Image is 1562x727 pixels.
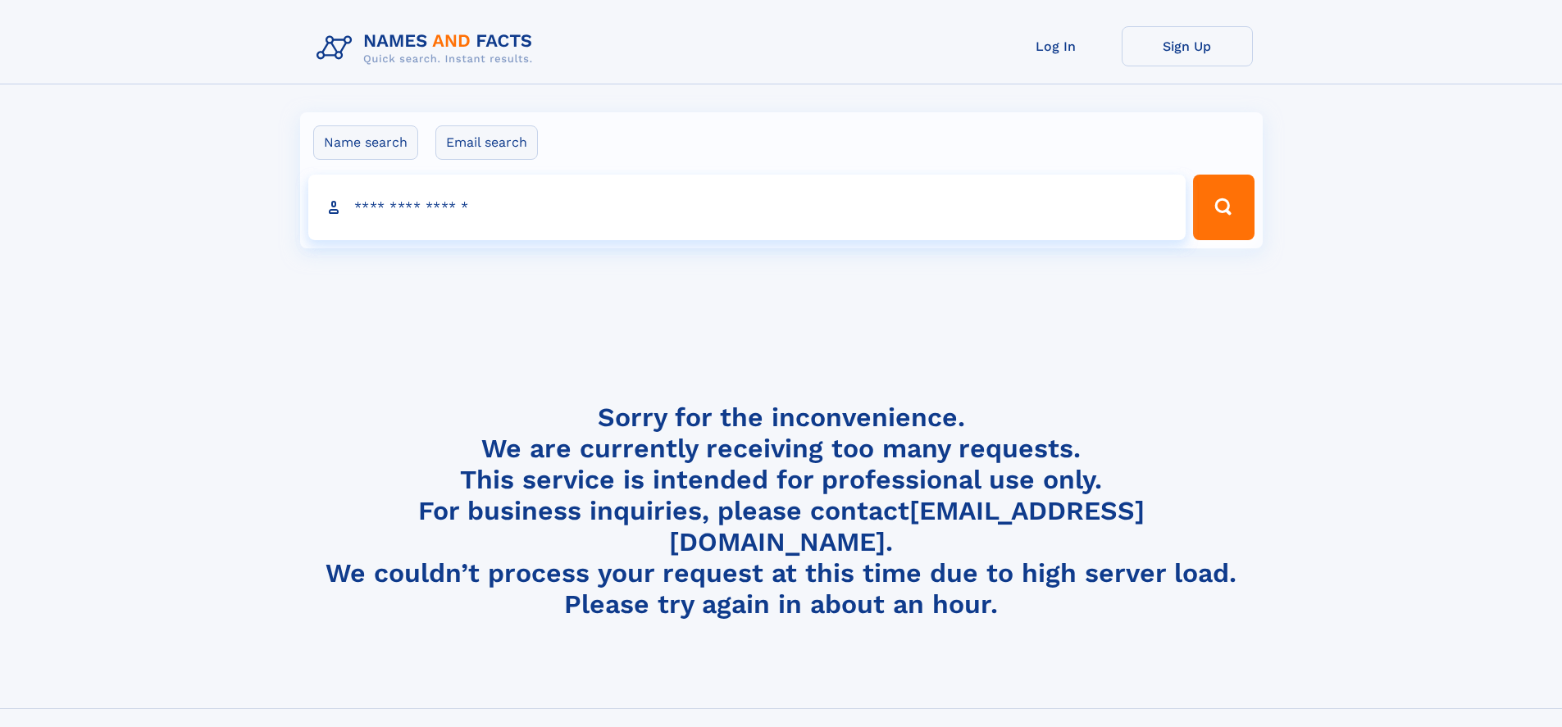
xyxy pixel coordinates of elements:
[1122,26,1253,66] a: Sign Up
[310,26,546,70] img: Logo Names and Facts
[1193,175,1254,240] button: Search Button
[669,495,1145,557] a: [EMAIL_ADDRESS][DOMAIN_NAME]
[308,175,1186,240] input: search input
[310,402,1253,620] h4: Sorry for the inconvenience. We are currently receiving too many requests. This service is intend...
[435,125,538,160] label: Email search
[990,26,1122,66] a: Log In
[313,125,418,160] label: Name search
